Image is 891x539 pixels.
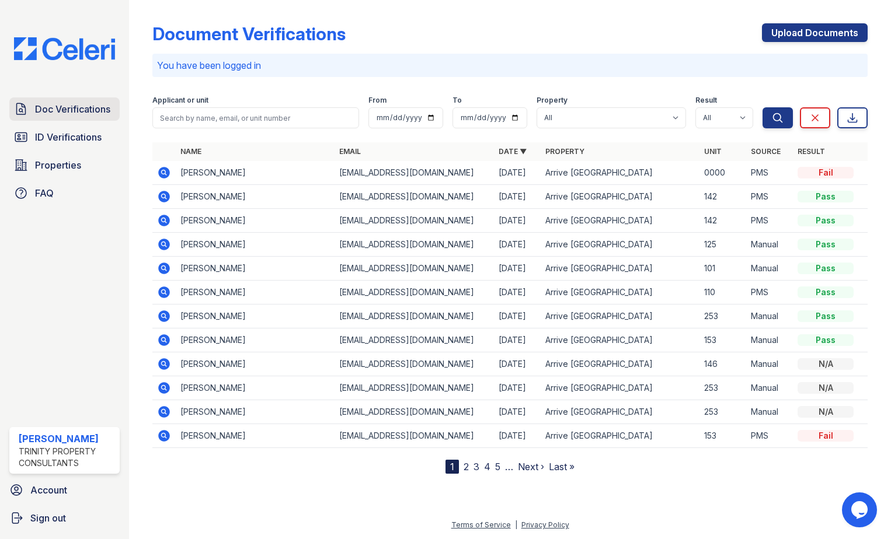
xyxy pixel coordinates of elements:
td: Arrive [GEOGRAPHIC_DATA] [541,424,699,448]
a: 5 [495,461,500,473]
div: Fail [798,430,854,442]
td: [PERSON_NAME] [176,352,335,376]
td: PMS [746,424,793,448]
td: Arrive [GEOGRAPHIC_DATA] [541,233,699,257]
td: [EMAIL_ADDRESS][DOMAIN_NAME] [335,257,493,281]
td: PMS [746,281,793,304]
td: [DATE] [494,257,541,281]
input: Search by name, email, or unit number [152,107,359,128]
td: 0000 [699,161,746,185]
td: [PERSON_NAME] [176,424,335,448]
span: FAQ [35,186,54,200]
a: Email [339,147,361,156]
td: Manual [746,376,793,400]
td: 253 [699,400,746,424]
td: [PERSON_NAME] [176,281,335,304]
td: [EMAIL_ADDRESS][DOMAIN_NAME] [335,328,493,352]
a: Properties [9,153,120,177]
td: Arrive [GEOGRAPHIC_DATA] [541,161,699,185]
div: | [515,520,517,529]
td: [PERSON_NAME] [176,400,335,424]
td: [DATE] [494,304,541,328]
label: To [453,96,462,105]
p: You have been logged in [157,58,863,72]
td: Manual [746,400,793,424]
td: [PERSON_NAME] [176,376,335,400]
td: PMS [746,209,793,233]
td: 110 [699,281,746,304]
span: Sign out [30,511,66,525]
td: [EMAIL_ADDRESS][DOMAIN_NAME] [335,209,493,233]
a: Source [751,147,781,156]
span: Properties [35,158,81,172]
label: Property [537,96,568,105]
a: Next › [518,461,544,473]
td: Arrive [GEOGRAPHIC_DATA] [541,257,699,281]
div: N/A [798,358,854,370]
td: Manual [746,257,793,281]
a: 2 [464,461,469,473]
td: [DATE] [494,328,541,352]
td: [PERSON_NAME] [176,161,335,185]
td: Arrive [GEOGRAPHIC_DATA] [541,328,699,352]
td: [EMAIL_ADDRESS][DOMAIN_NAME] [335,376,493,400]
td: [EMAIL_ADDRESS][DOMAIN_NAME] [335,233,493,257]
td: [DATE] [494,352,541,376]
span: ID Verifications [35,130,102,144]
td: Arrive [GEOGRAPHIC_DATA] [541,209,699,233]
div: Pass [798,286,854,298]
a: 4 [484,461,490,473]
a: Upload Documents [762,23,868,42]
td: PMS [746,185,793,209]
label: From [368,96,387,105]
iframe: chat widget [842,492,879,527]
a: Sign out [5,506,124,530]
a: Privacy Policy [521,520,569,529]
td: [DATE] [494,233,541,257]
td: [DATE] [494,209,541,233]
td: 142 [699,209,746,233]
div: N/A [798,382,854,394]
div: Trinity Property Consultants [19,446,115,469]
td: [EMAIL_ADDRESS][DOMAIN_NAME] [335,352,493,376]
td: [DATE] [494,161,541,185]
td: [PERSON_NAME] [176,185,335,209]
td: Manual [746,352,793,376]
div: Pass [798,191,854,202]
td: [EMAIL_ADDRESS][DOMAIN_NAME] [335,304,493,328]
td: [EMAIL_ADDRESS][DOMAIN_NAME] [335,400,493,424]
td: Arrive [GEOGRAPHIC_DATA] [541,281,699,304]
a: 3 [474,461,479,473]
td: Arrive [GEOGRAPHIC_DATA] [541,185,699,209]
td: Manual [746,233,793,257]
div: Pass [798,239,854,250]
td: [EMAIL_ADDRESS][DOMAIN_NAME] [335,424,493,448]
a: Date ▼ [499,147,527,156]
div: N/A [798,406,854,418]
a: Doc Verifications [9,97,120,121]
a: Property [545,147,584,156]
td: [EMAIL_ADDRESS][DOMAIN_NAME] [335,185,493,209]
td: 125 [699,233,746,257]
div: Pass [798,262,854,274]
td: 101 [699,257,746,281]
td: [EMAIL_ADDRESS][DOMAIN_NAME] [335,161,493,185]
td: 146 [699,352,746,376]
div: Pass [798,334,854,346]
td: 142 [699,185,746,209]
td: 253 [699,304,746,328]
a: Unit [704,147,722,156]
a: ID Verifications [9,125,120,149]
div: Pass [798,215,854,226]
td: Arrive [GEOGRAPHIC_DATA] [541,352,699,376]
a: Last » [549,461,575,473]
a: Name [180,147,201,156]
td: 153 [699,424,746,448]
td: PMS [746,161,793,185]
span: Account [30,483,67,497]
td: Arrive [GEOGRAPHIC_DATA] [541,376,699,400]
img: CE_Logo_Blue-a8612792a0a2168367f1c8372b55b34899dd931a85d93a1a3d3e32e68fde9ad4.png [5,37,124,60]
td: [DATE] [494,400,541,424]
td: Manual [746,304,793,328]
td: [PERSON_NAME] [176,304,335,328]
